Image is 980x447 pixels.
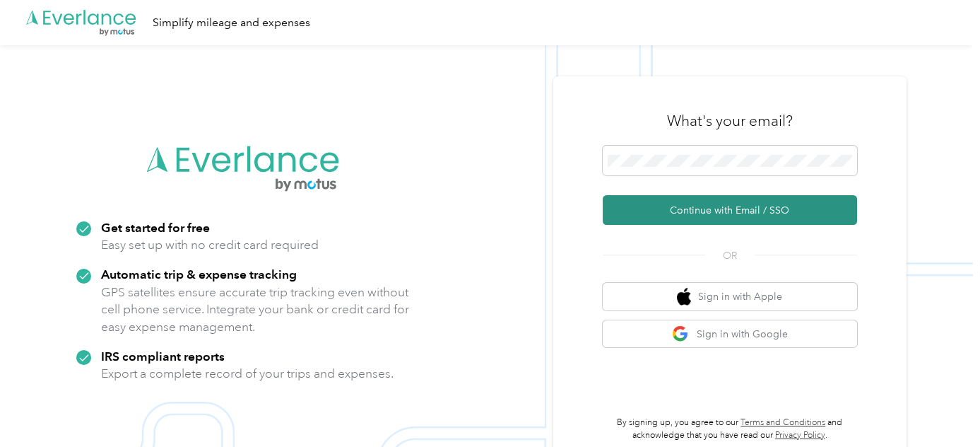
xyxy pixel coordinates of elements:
p: Export a complete record of your trips and expenses. [101,365,394,383]
div: Simplify mileage and expenses [153,14,310,32]
a: Privacy Policy [775,430,825,441]
strong: Get started for free [101,220,210,235]
strong: Automatic trip & expense tracking [101,267,297,281]
button: Continue with Email / SSO [603,195,857,225]
p: Easy set up with no credit card required [101,236,319,254]
p: GPS satellites ensure accurate trip tracking even without cell phone service. Integrate your bank... [101,284,410,336]
p: By signing up, you agree to our and acknowledge that you have read our . [603,417,857,441]
span: OR [705,248,755,263]
a: Terms and Conditions [740,417,825,428]
h3: What's your email? [667,111,793,131]
img: apple logo [677,288,691,306]
button: google logoSign in with Google [603,320,857,348]
strong: IRS compliant reports [101,349,225,364]
button: apple logoSign in with Apple [603,283,857,310]
img: google logo [672,325,690,343]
